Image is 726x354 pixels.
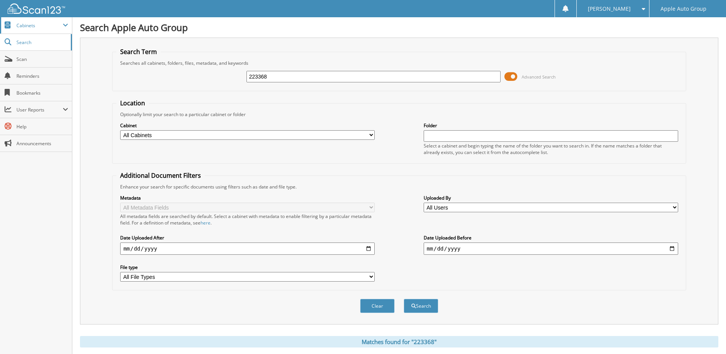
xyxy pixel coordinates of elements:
div: All metadata fields are searched by default. Select a cabinet with metadata to enable filtering b... [120,213,375,226]
span: Scan [16,56,68,62]
legend: Location [116,99,149,107]
input: end [424,243,678,255]
legend: Search Term [116,48,161,56]
label: Uploaded By [424,195,678,201]
span: Reminders [16,73,68,79]
legend: Additional Document Filters [116,171,205,180]
label: Cabinet [120,122,375,129]
iframe: Chat Widget [688,317,726,354]
span: Search [16,39,67,46]
img: scan123-logo-white.svg [8,3,65,14]
span: Help [16,123,68,130]
div: Enhance your search for specific documents using filters such as date and file type. [116,184,682,190]
span: User Reports [16,107,63,113]
span: Bookmarks [16,90,68,96]
label: Date Uploaded After [120,234,375,241]
button: Clear [360,299,395,313]
label: Folder [424,122,678,129]
span: Apple Auto Group [661,7,706,11]
span: [PERSON_NAME] [588,7,631,11]
h1: Search Apple Auto Group [80,21,718,34]
label: Metadata [120,195,375,201]
span: Announcements [16,140,68,147]
label: File type [120,264,375,270]
input: start [120,243,375,255]
div: Searches all cabinets, folders, files, metadata, and keywords [116,60,682,66]
a: here [201,220,210,226]
span: Cabinets [16,22,63,29]
div: Select a cabinet and begin typing the name of the folder you want to search in. If the name match... [424,143,678,156]
div: Optionally limit your search to a particular cabinet or folder [116,111,682,118]
span: Advanced Search [522,74,556,80]
button: Search [404,299,438,313]
div: Matches found for "223368" [80,336,718,347]
label: Date Uploaded Before [424,234,678,241]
